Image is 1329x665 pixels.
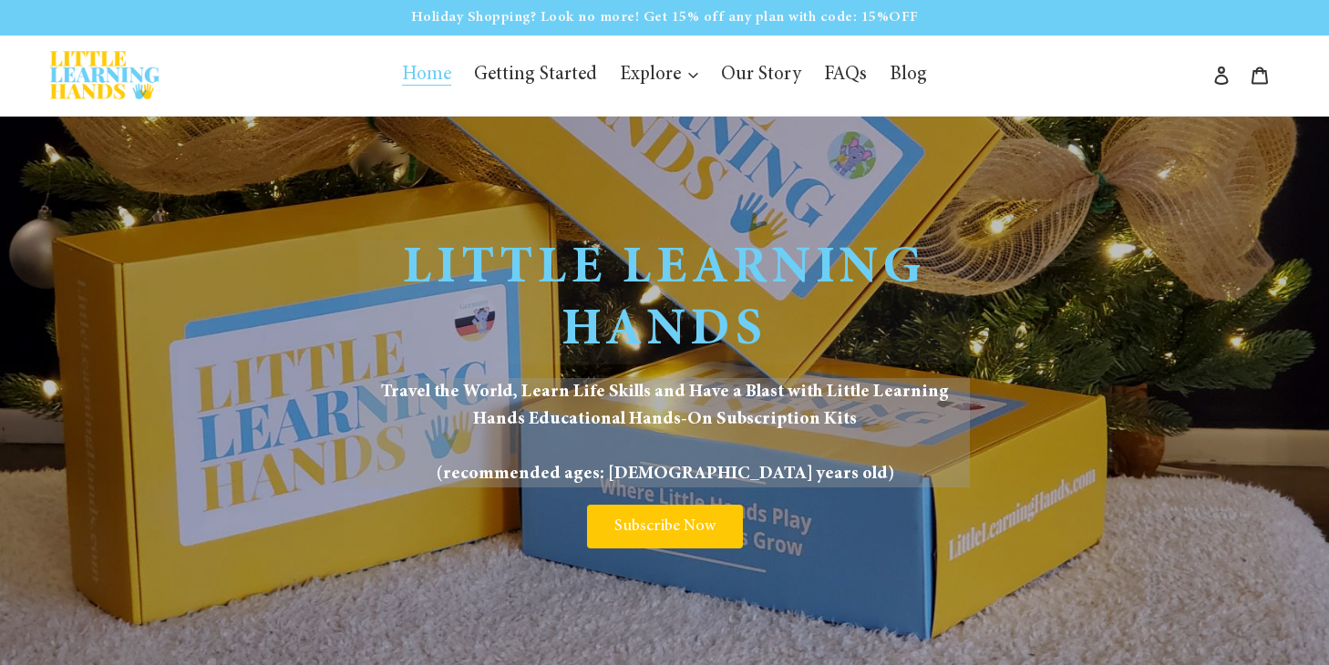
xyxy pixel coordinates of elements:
span: Subscribe Now [614,518,716,535]
span: Home [402,66,451,86]
span: Blog [890,66,927,86]
a: Home [393,58,460,93]
button: Explore [611,58,707,93]
span: Explore [620,66,681,86]
a: Getting Started [465,58,606,93]
a: Blog [881,58,936,93]
span: Getting Started [474,66,597,86]
a: Our Story [712,58,810,93]
span: Our Story [721,66,801,86]
span: FAQs [824,66,867,86]
p: Holiday Shopping? Look no more! Get 15% off any plan with code: 15%OFF [2,2,1327,33]
span: Travel the World, Learn Life Skills and Have a Blast with Little Learning Hands Educational Hands... [359,378,970,487]
img: Little Learning Hands [50,51,160,99]
span: Little Learning Hands [403,244,926,358]
a: FAQs [815,58,876,93]
a: Subscribe Now [587,505,743,548]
